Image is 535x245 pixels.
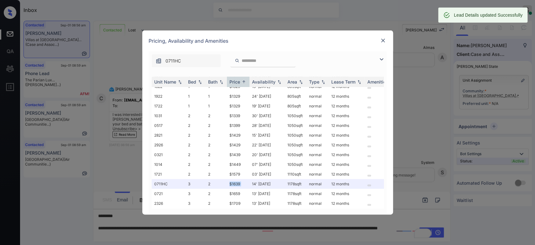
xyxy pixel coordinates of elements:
img: sorting [356,80,362,84]
td: 07' [DATE] [249,160,285,169]
td: 2 [206,160,227,169]
td: 03' [DATE] [249,169,285,179]
td: 12 months [329,91,365,101]
td: 1050 sqft [285,160,307,169]
td: 2 [206,179,227,189]
td: 3 [186,199,206,208]
td: 2 [186,140,206,150]
td: $1639 [227,179,249,189]
div: Unit Name [154,79,176,84]
td: 12 months [329,150,365,160]
td: normal [307,91,329,101]
div: Bed [188,79,196,84]
td: 1050 sqft [285,150,307,160]
div: Price [229,79,240,84]
td: 805 sqft [285,91,307,101]
td: 12 months [329,101,365,111]
td: 0517 [152,121,186,130]
span: 0711HC [165,57,181,64]
td: $1709 [227,199,249,208]
td: 1178 sqft [285,179,307,189]
div: Pricing, Availability and Amenities [142,30,393,51]
td: normal [307,160,329,169]
td: normal [307,189,329,199]
td: 2326 [152,199,186,208]
td: 1 [186,101,206,111]
img: close [380,37,386,44]
td: 14' [DATE] [249,179,285,189]
img: sorting [218,80,224,84]
td: 0721 [152,189,186,199]
td: 2 [206,130,227,140]
div: Lease Term [331,79,355,84]
td: 1721 [152,169,186,179]
td: 1050 sqft [285,140,307,150]
td: 0321 [152,150,186,160]
td: 28' [DATE] [249,121,285,130]
img: sorting [298,80,304,84]
td: 12 months [329,130,365,140]
td: $1449 [227,160,249,169]
td: 1178 sqft [285,189,307,199]
td: $1439 [227,150,249,160]
td: 2 [206,199,227,208]
td: 1050 sqft [285,111,307,121]
td: 13' [DATE] [249,199,285,208]
td: 2 [186,130,206,140]
td: 24' [DATE] [249,91,285,101]
td: 1110 sqft [285,169,307,179]
td: 2 [206,121,227,130]
img: sorting [241,79,247,84]
div: Amenities [367,79,388,84]
td: normal [307,169,329,179]
td: 19' [DATE] [249,101,285,111]
td: 12 months [329,169,365,179]
td: normal [307,101,329,111]
td: 12 months [329,121,365,130]
td: $1329 [227,91,249,101]
td: 1178 sqft [285,199,307,208]
img: icon-zuma [378,56,385,63]
td: 1050 sqft [285,130,307,140]
td: 2 [186,169,206,179]
td: $1429 [227,140,249,150]
td: 2 [186,121,206,130]
td: 1050 sqft [285,121,307,130]
td: 13' [DATE] [249,189,285,199]
td: 2821 [152,130,186,140]
td: 1031 [152,111,186,121]
td: 2 [206,169,227,179]
img: sorting [177,80,183,84]
td: 1722 [152,101,186,111]
img: sorting [320,80,326,84]
td: $1659 [227,189,249,199]
img: sorting [197,80,203,84]
td: 2 [186,160,206,169]
td: $1329 [227,101,249,111]
td: 30' [DATE] [249,111,285,121]
td: 3 [186,179,206,189]
div: Bath [208,79,218,84]
td: 2926 [152,140,186,150]
td: 1 [206,91,227,101]
td: $1579 [227,169,249,179]
td: 2 [206,189,227,199]
td: 12 months [329,140,365,150]
td: 2 [206,140,227,150]
td: 12 months [329,160,365,169]
td: $1339 [227,111,249,121]
td: 1324 [152,72,186,82]
img: icon-zuma [235,58,239,63]
td: 2 [206,150,227,160]
td: 805 sqft [285,101,307,111]
div: Lead Details updated Successfully [454,9,522,21]
div: Area [287,79,297,84]
td: normal [307,199,329,208]
td: normal [307,130,329,140]
td: 2 [186,150,206,160]
td: 0711HC [152,179,186,189]
td: 1 [186,91,206,101]
td: normal [307,121,329,130]
td: normal [307,150,329,160]
div: Type [309,79,319,84]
